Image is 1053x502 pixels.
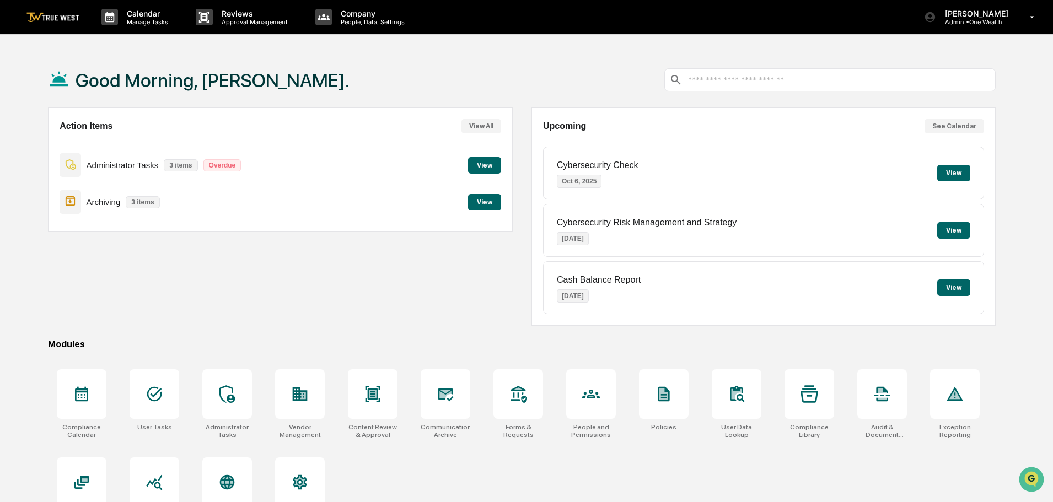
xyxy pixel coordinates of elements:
span: Pylon [110,273,133,282]
div: User Data Lookup [712,423,761,439]
p: Oct 6, 2025 [557,175,601,188]
p: Calendar [118,9,174,18]
p: [DATE] [557,232,589,245]
p: 3 items [126,196,159,208]
p: [PERSON_NAME] [936,9,1014,18]
span: Attestations [91,225,137,236]
span: [PERSON_NAME] [34,180,89,188]
a: View [468,196,501,207]
div: Modules [48,339,996,349]
p: Cybersecurity Risk Management and Strategy [557,218,737,228]
p: Cybersecurity Check [557,160,638,170]
div: We're available if you need us! [50,95,152,104]
span: [DATE] [98,180,120,188]
h1: Good Morning, [PERSON_NAME]. [76,69,350,91]
div: Compliance Calendar [57,423,106,439]
div: Forms & Requests [493,423,543,439]
div: People and Permissions [566,423,616,439]
div: Policies [651,423,676,431]
button: View [937,165,970,181]
a: 🗄️Attestations [76,221,141,241]
p: Reviews [213,9,293,18]
button: View [937,222,970,239]
button: See all [171,120,201,133]
h2: Upcoming [543,121,586,131]
div: User Tasks [137,423,172,431]
p: Admin • One Wealth [936,18,1014,26]
p: Overdue [203,159,241,171]
p: Cash Balance Report [557,275,641,285]
a: 🖐️Preclearance [7,221,76,241]
div: Administrator Tasks [202,423,252,439]
img: logo [26,12,79,23]
p: Company [332,9,410,18]
span: [DATE] [98,150,120,159]
iframe: Open customer support [1018,466,1047,495]
button: View All [461,119,501,133]
button: See Calendar [925,119,984,133]
div: Vendor Management [275,423,325,439]
a: Powered byPylon [78,273,133,282]
div: Communications Archive [421,423,470,439]
div: 🗄️ [80,226,89,235]
a: 🔎Data Lookup [7,242,74,262]
p: Manage Tasks [118,18,174,26]
h2: Action Items [60,121,112,131]
span: • [92,150,95,159]
div: Exception Reporting [930,423,980,439]
div: 🔎 [11,247,20,256]
p: People, Data, Settings [332,18,410,26]
div: Past conversations [11,122,74,131]
p: [DATE] [557,289,589,303]
div: Content Review & Approval [348,423,397,439]
p: Archiving [87,197,121,207]
div: 🖐️ [11,226,20,235]
button: View [468,157,501,174]
img: Tammy Steffen [11,169,29,187]
img: 1746055101610-c473b297-6a78-478c-a979-82029cc54cd1 [11,84,31,104]
p: How can we help? [11,23,201,41]
img: 8933085812038_c878075ebb4cc5468115_72.jpg [23,84,43,104]
div: Start new chat [50,84,181,95]
button: View [468,194,501,210]
span: [PERSON_NAME] [34,150,89,159]
a: View [468,159,501,170]
img: Tammy Steffen [11,139,29,157]
div: Compliance Library [785,423,834,439]
p: 3 items [164,159,197,171]
p: Approval Management [213,18,293,26]
span: Data Lookup [22,246,69,257]
button: View [937,279,970,296]
span: Preclearance [22,225,71,236]
span: • [92,180,95,188]
button: Start new chat [187,88,201,101]
p: Administrator Tasks [87,160,159,170]
div: Audit & Document Logs [857,423,907,439]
